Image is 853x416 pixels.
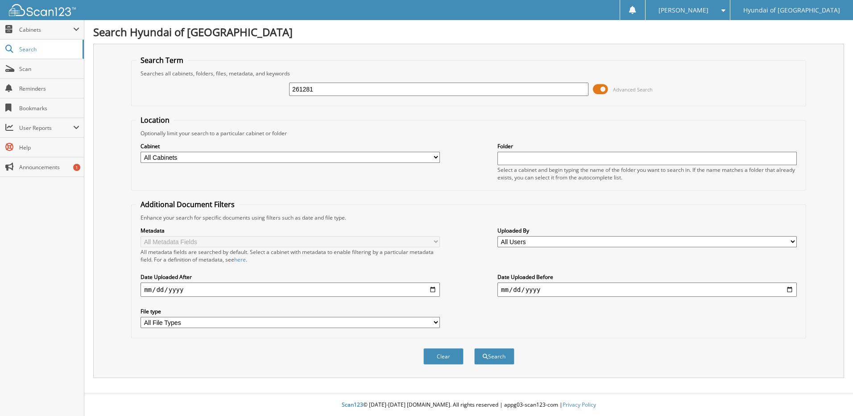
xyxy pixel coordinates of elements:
[19,85,79,92] span: Reminders
[497,273,797,281] label: Date Uploaded Before
[19,124,73,132] span: User Reports
[497,166,797,181] div: Select a cabinet and begin typing the name of the folder you want to search in. If the name match...
[658,8,708,13] span: [PERSON_NAME]
[613,86,653,93] span: Advanced Search
[423,348,464,365] button: Clear
[497,142,797,150] label: Folder
[19,26,73,33] span: Cabinets
[474,348,514,365] button: Search
[136,200,239,209] legend: Additional Document Filters
[141,227,440,234] label: Metadata
[84,394,853,416] div: © [DATE]-[DATE] [DOMAIN_NAME]. All rights reserved | appg03-scan123-com |
[136,55,188,65] legend: Search Term
[93,25,844,39] h1: Search Hyundai of [GEOGRAPHIC_DATA]
[136,70,801,77] div: Searches all cabinets, folders, files, metadata, and keywords
[141,142,440,150] label: Cabinet
[19,104,79,112] span: Bookmarks
[19,46,78,53] span: Search
[136,115,174,125] legend: Location
[19,144,79,151] span: Help
[141,248,440,263] div: All metadata fields are searched by default. Select a cabinet with metadata to enable filtering b...
[234,256,246,263] a: here
[19,65,79,73] span: Scan
[136,214,801,221] div: Enhance your search for specific documents using filters such as date and file type.
[73,164,80,171] div: 1
[497,227,797,234] label: Uploaded By
[19,163,79,171] span: Announcements
[141,308,440,315] label: File type
[141,283,440,297] input: start
[9,4,76,16] img: scan123-logo-white.svg
[141,273,440,281] label: Date Uploaded After
[563,401,596,408] a: Privacy Policy
[342,401,363,408] span: Scan123
[497,283,797,297] input: end
[136,129,801,137] div: Optionally limit your search to a particular cabinet or folder
[743,8,840,13] span: Hyundai of [GEOGRAPHIC_DATA]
